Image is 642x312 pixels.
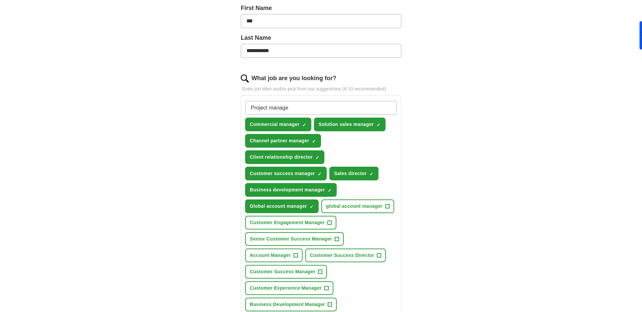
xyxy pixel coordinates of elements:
span: Customer Success Director [310,252,374,259]
span: Account Manager [250,252,291,259]
button: Customer success manager✓ [245,167,327,180]
label: What job are you looking for? [251,74,336,83]
button: Commercial manager✓ [245,118,311,131]
button: global account manager [321,199,394,213]
button: Customer Engagement Manager [245,216,336,229]
span: Client relationship director [250,154,313,161]
button: Customer Experience Manager [245,281,333,295]
button: Business Development Manager [245,298,337,311]
button: Senior Customer Success Manager [245,232,344,246]
span: ✓ [302,122,306,128]
span: ✓ [310,204,314,209]
span: Customer Engagement Manager [250,219,325,226]
span: Customer success manager [250,170,315,177]
button: Global account manager✓ [245,199,319,213]
span: Customer Experience Manager [250,285,322,292]
span: Business development manager [250,186,325,193]
span: Commercial manager [250,121,300,128]
p: Enter job titles and/or pick from our suggestions (6-10 recommended) [241,86,401,93]
span: Customer Success Manager [250,268,315,275]
label: First Name [241,4,401,13]
span: Global account manager [250,203,307,210]
button: Channel partner manager✓ [245,134,321,148]
button: Business development manager✓ [245,183,337,197]
span: Solution sales manager [319,121,374,128]
span: Business Development Manager [250,301,325,308]
span: Sales director [334,170,367,177]
button: Sales director✓ [329,167,379,180]
input: Type a job title and press enter [245,101,397,115]
button: Customer Success Director [305,249,386,262]
span: ✓ [377,122,381,128]
span: global account manager [326,203,383,210]
span: ✓ [369,171,373,177]
span: Channel partner manager [250,137,309,144]
span: ✓ [315,155,319,160]
button: Account Manager [245,249,303,262]
span: ✓ [312,139,316,144]
button: Customer Success Manager [245,265,327,279]
span: ✓ [328,188,332,193]
span: Senior Customer Success Manager [250,236,332,243]
label: Last Name [241,33,401,42]
button: Solution sales manager✓ [314,118,386,131]
button: Client relationship director✓ [245,150,324,164]
img: search.png [241,74,249,83]
span: ✓ [318,171,322,177]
